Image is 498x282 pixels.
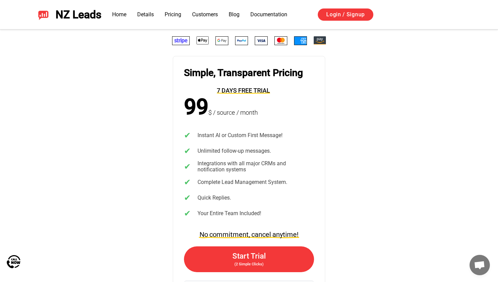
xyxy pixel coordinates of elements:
[251,231,272,240] span: cancel
[7,255,20,268] img: Call Now
[184,209,196,218] span: ✔
[184,67,303,84] span: Simple, Transparent Pricing
[470,255,490,275] a: Open chat
[165,11,181,18] a: Pricing
[38,9,49,20] img: NZ Leads logo
[184,246,314,272] a: Start Trial(2 Simple Clicks)
[215,36,228,45] img: Google Pay
[229,11,240,18] a: Blog
[172,36,190,45] img: Stripe
[196,36,209,44] img: Apple Pay
[232,251,266,260] span: Start Trial
[274,36,287,45] img: Mastercard
[184,147,196,155] span: ✔
[198,148,271,154] span: Unlimited follow-up messages.
[184,178,196,187] span: ✔
[294,36,307,45] img: American Express
[198,195,231,201] span: Quick Replies.
[318,8,373,21] a: Login / Signup
[184,95,208,119] span: 99
[272,231,299,240] span: anytime!
[56,8,101,21] span: NZ Leads
[255,36,268,45] img: Visa
[184,163,196,171] span: ✔
[198,179,287,185] span: Complete Lead Management System.
[198,161,314,173] span: Integrations with all major CRMs and notification systems
[199,231,209,240] span: No
[250,11,287,18] a: Documentation
[209,231,251,240] span: commitment,
[208,109,258,119] span: $ / source / month
[184,131,196,140] span: ✔
[380,7,469,22] iframe: Кнопка "Войти с аккаунтом Google"
[314,36,326,44] img: Amazon Pay
[184,194,196,202] span: ✔
[198,210,261,217] span: Your Entire Team Included!
[192,11,218,18] a: Customers
[112,11,126,18] a: Home
[235,36,248,45] img: PayPal
[198,132,283,138] span: Instant AI or Custom First Message!
[234,262,264,266] span: (2 Simple Clicks)
[217,87,270,95] span: 7 days free trial
[137,11,154,18] a: Details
